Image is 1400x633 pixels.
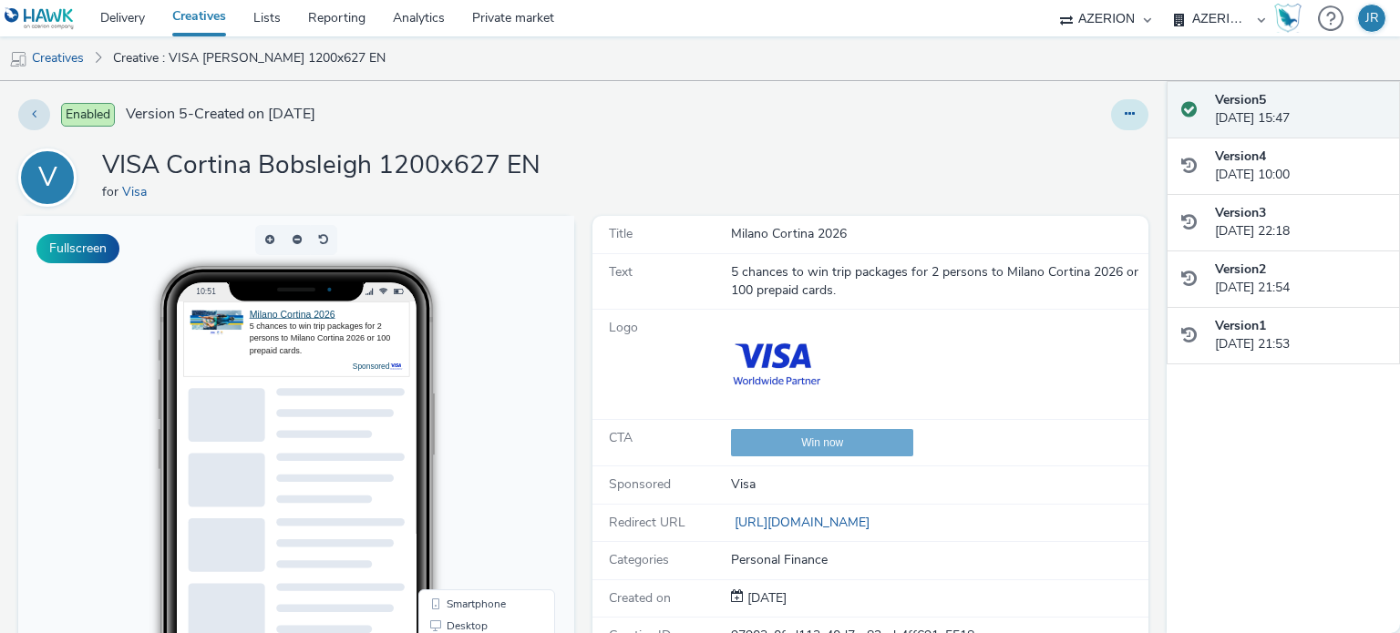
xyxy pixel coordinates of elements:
[122,183,154,200] a: Visa
[38,152,57,203] div: V
[428,383,488,393] span: Smartphone
[609,225,633,242] span: Title
[1215,204,1266,221] strong: Version 3
[731,551,1147,569] div: Personal Finance
[731,319,822,410] img: logo
[609,551,669,568] span: Categories
[5,7,75,30] img: undefined Logo
[104,36,395,80] a: Creative : VISA [PERSON_NAME] 1200x627 EN
[1215,91,1266,108] strong: Version 5
[428,404,469,415] span: Desktop
[404,377,533,399] li: Smartphone
[232,93,317,104] a: Milano Cortina 2026
[36,234,119,263] button: Fullscreen
[731,225,1147,243] div: Milano Cortina 2026
[1215,148,1385,185] div: [DATE] 10:00
[404,421,533,443] li: QR Code
[1215,91,1385,128] div: [DATE] 15:47
[1215,260,1266,278] strong: Version 2
[9,50,27,68] img: mobile
[1215,204,1385,241] div: [DATE] 22:18
[428,426,472,437] span: QR Code
[1215,260,1385,298] div: [DATE] 21:54
[731,514,877,531] a: [URL][DOMAIN_NAME]
[232,105,385,141] div: 5 chances to win trip packages for 2 persons to Milano Cortina 2026 or 100 prepaid cards.
[744,589,787,607] div: Creation 23 July 2025, 21:53
[102,148,540,183] h1: VISA Cortina Bobsleigh 1200x627 EN
[609,429,633,446] span: CTA
[1274,4,1302,33] img: Hawk Academy
[1215,317,1266,334] strong: Version 1
[335,146,385,155] a: Sponsored
[1365,5,1379,32] div: JR
[404,399,533,421] li: Desktop
[744,589,787,607] span: [DATE]
[609,514,685,531] span: Redirect URL
[609,475,671,493] span: Sponsored
[1215,317,1385,354] div: [DATE] 21:53
[178,70,198,80] span: 10:51
[731,475,1147,494] div: Visa
[609,319,638,336] span: Logo
[18,168,84,186] a: V
[126,104,315,125] span: Version 5 - Created on [DATE]
[61,103,115,127] span: Enabled
[1215,148,1266,165] strong: Version 4
[102,183,122,200] span: for
[609,263,633,281] span: Text
[609,589,671,607] span: Created on
[1274,4,1309,33] a: Hawk Academy
[731,263,1147,301] div: 5 chances to win trip packages for 2 persons to Milano Cortina 2026 or 100 prepaid cards.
